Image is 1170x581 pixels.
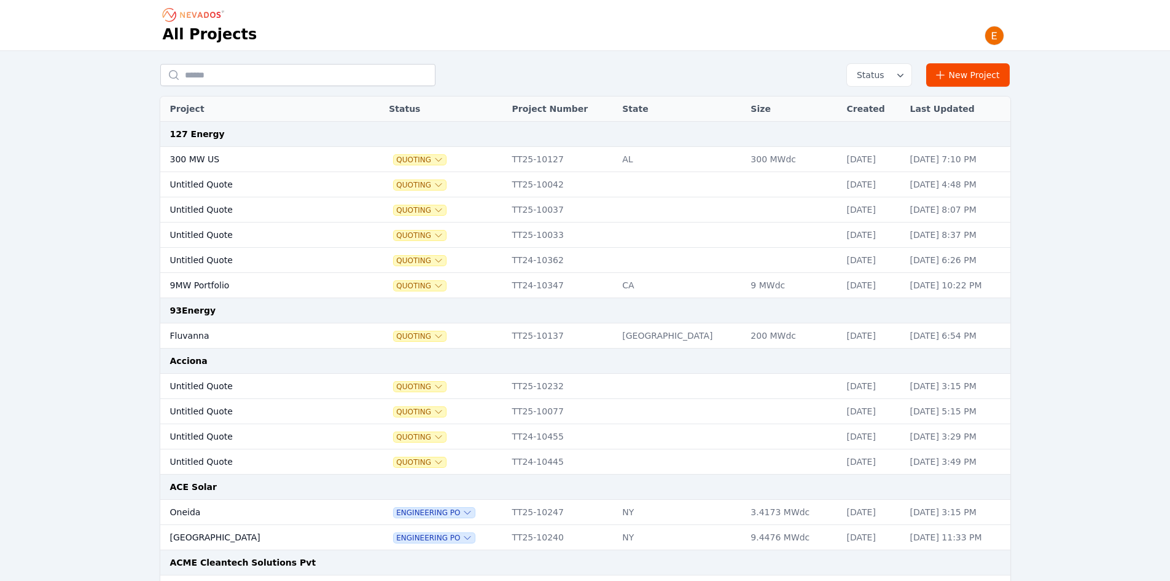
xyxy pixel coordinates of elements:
[904,197,1010,223] td: [DATE] 8:07 PM
[904,500,1010,525] td: [DATE] 3:15 PM
[160,374,1010,399] tr: Untitled QuoteQuotingTT25-10232[DATE][DATE] 3:15 PM
[904,399,1010,424] td: [DATE] 5:15 PM
[160,449,353,475] td: Untitled Quote
[904,323,1010,349] td: [DATE] 6:54 PM
[160,449,1010,475] tr: Untitled QuoteQuotingTT24-10445[DATE][DATE] 3:49 PM
[744,323,840,349] td: 200 MWdc
[160,525,1010,550] tr: [GEOGRAPHIC_DATA]Engineering POTT25-10240NY9.4476 MWdc[DATE][DATE] 11:33 PM
[394,457,446,467] button: Quoting
[160,424,353,449] td: Untitled Quote
[926,63,1010,87] a: New Project
[744,525,840,550] td: 9.4476 MWdc
[506,97,617,122] th: Project Number
[904,147,1010,172] td: [DATE] 7:10 PM
[394,231,446,240] button: Quoting
[160,248,1010,273] tr: Untitled QuoteQuotingTT24-10362[DATE][DATE] 6:26 PM
[841,147,904,172] td: [DATE]
[841,197,904,223] td: [DATE]
[160,349,1010,374] td: Acciona
[163,25,257,44] h1: All Projects
[841,374,904,399] td: [DATE]
[841,525,904,550] td: [DATE]
[506,197,617,223] td: TT25-10037
[160,172,1010,197] tr: Untitled QuoteQuotingTT25-10042[DATE][DATE] 4:48 PM
[160,273,1010,298] tr: 9MW PortfolioQuotingTT24-10347CA9 MWdc[DATE][DATE] 10:22 PM
[506,449,617,475] td: TT24-10445
[160,323,353,349] td: Fluvanna
[852,69,884,81] span: Status
[904,525,1010,550] td: [DATE] 11:33 PM
[841,248,904,273] td: [DATE]
[160,122,1010,147] td: 127 Energy
[904,97,1010,122] th: Last Updated
[616,147,744,172] td: AL
[394,382,446,392] button: Quoting
[506,374,617,399] td: TT25-10232
[841,273,904,298] td: [DATE]
[616,525,744,550] td: NY
[616,97,744,122] th: State
[160,525,353,550] td: [GEOGRAPHIC_DATA]
[616,273,744,298] td: CA
[616,323,744,349] td: [GEOGRAPHIC_DATA]
[394,407,446,417] button: Quoting
[160,172,353,197] td: Untitled Quote
[904,223,1010,248] td: [DATE] 8:37 PM
[394,508,475,518] button: Engineering PO
[160,197,353,223] td: Untitled Quote
[383,97,505,122] th: Status
[160,223,353,248] td: Untitled Quote
[160,399,353,424] td: Untitled Quote
[904,248,1010,273] td: [DATE] 6:26 PM
[160,500,1010,525] tr: OneidaEngineering POTT25-10247NY3.4173 MWdc[DATE][DATE] 3:15 PM
[160,550,1010,575] td: ACME Cleantech Solutions Pvt
[841,172,904,197] td: [DATE]
[744,500,840,525] td: 3.4173 MWdc
[160,97,353,122] th: Project
[394,533,475,543] button: Engineering PO
[160,273,353,298] td: 9MW Portfolio
[506,248,617,273] td: TT24-10362
[160,147,353,172] td: 300 MW US
[160,374,353,399] td: Untitled Quote
[506,323,617,349] td: TT25-10137
[160,248,353,273] td: Untitled Quote
[904,449,1010,475] td: [DATE] 3:49 PM
[616,500,744,525] td: NY
[904,374,1010,399] td: [DATE] 3:15 PM
[841,223,904,248] td: [DATE]
[160,399,1010,424] tr: Untitled QuoteQuotingTT25-10077[DATE][DATE] 5:15 PM
[506,424,617,449] td: TT24-10455
[163,5,228,25] nav: Breadcrumb
[160,197,1010,223] tr: Untitled QuoteQuotingTT25-10037[DATE][DATE] 8:07 PM
[841,323,904,349] td: [DATE]
[394,180,446,190] button: Quoting
[160,475,1010,500] td: ACE Solar
[394,331,446,341] button: Quoting
[394,256,446,266] span: Quoting
[506,273,617,298] td: TT24-10347
[160,323,1010,349] tr: FluvannaQuotingTT25-10137[GEOGRAPHIC_DATA]200 MWdc[DATE][DATE] 6:54 PM
[394,155,446,165] button: Quoting
[506,172,617,197] td: TT25-10042
[394,281,446,291] button: Quoting
[506,147,617,172] td: TT25-10127
[985,26,1004,45] img: Emily Walker
[744,273,840,298] td: 9 MWdc
[506,399,617,424] td: TT25-10077
[841,449,904,475] td: [DATE]
[160,147,1010,172] tr: 300 MW USQuotingTT25-10127AL300 MWdc[DATE][DATE] 7:10 PM
[744,147,840,172] td: 300 MWdc
[394,205,446,215] button: Quoting
[841,399,904,424] td: [DATE]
